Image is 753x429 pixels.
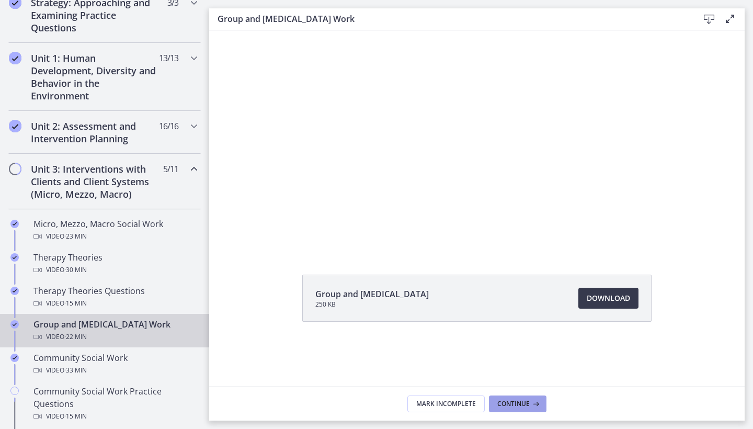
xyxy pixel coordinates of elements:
span: Mark Incomplete [416,400,476,408]
div: Video [33,297,197,310]
span: · 15 min [64,410,87,423]
span: Group and [MEDICAL_DATA] [315,288,429,300]
h2: Unit 2: Assessment and Intervention Planning [31,120,158,145]
span: 5 / 11 [163,163,178,175]
i: Completed [10,253,19,262]
div: Community Social Work Practice Questions [33,385,197,423]
span: · 33 min [64,364,87,377]
span: 250 KB [315,300,429,309]
div: Community Social Work [33,352,197,377]
div: Therapy Theories [33,251,197,276]
div: Video [33,331,197,343]
span: 13 / 13 [159,52,178,64]
span: · 22 min [64,331,87,343]
span: 16 / 16 [159,120,178,132]
div: Therapy Theories Questions [33,285,197,310]
i: Completed [10,287,19,295]
h2: Unit 3: Interventions with Clients and Client Systems (Micro, Mezzo, Macro) [31,163,158,200]
span: · 23 min [64,230,87,243]
a: Download [578,288,638,309]
span: Download [587,292,630,304]
i: Completed [9,52,21,64]
div: Video [33,410,197,423]
i: Completed [10,320,19,329]
i: Completed [10,354,19,362]
div: Video [33,230,197,243]
div: Group and [MEDICAL_DATA] Work [33,318,197,343]
button: Continue [489,396,546,412]
h3: Group and [MEDICAL_DATA] Work [218,13,682,25]
div: Video [33,364,197,377]
span: · 15 min [64,297,87,310]
iframe: Video Lesson [209,30,745,251]
h2: Unit 1: Human Development, Diversity and Behavior in the Environment [31,52,158,102]
span: · 30 min [64,264,87,276]
div: Video [33,264,197,276]
i: Completed [10,220,19,228]
div: Micro, Mezzo, Macro Social Work [33,218,197,243]
i: Completed [9,120,21,132]
button: Mark Incomplete [407,396,485,412]
span: Continue [497,400,530,408]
